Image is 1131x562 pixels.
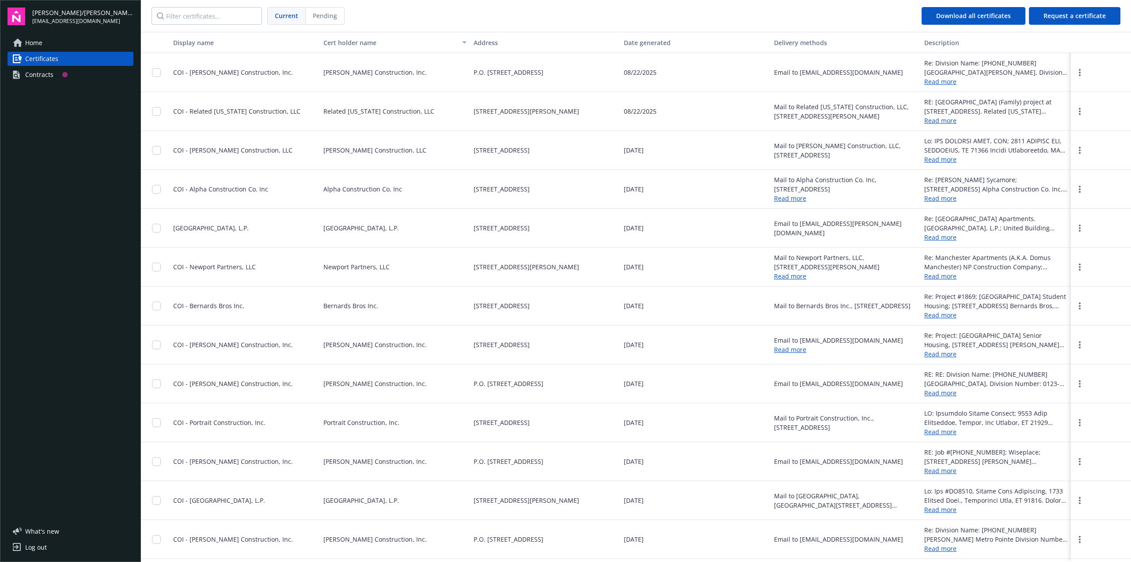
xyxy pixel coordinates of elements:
[924,38,1067,47] div: Description
[25,68,53,82] div: Contracts
[152,496,161,505] input: Toggle Row Selected
[924,409,1067,427] div: LO: Ipsumdolo Sitame Consect; 9553 Adip Elitseddoe, Tempor, Inc Utlabor, ET 21929 Dolorema Aliqua...
[1074,145,1085,156] a: more
[323,223,399,233] span: [GEOGRAPHIC_DATA], L.P.
[474,145,530,155] span: [STREET_ADDRESS]
[924,370,1067,388] div: RE: RE: Division Name: [PHONE_NUMBER] [GEOGRAPHIC_DATA], Division Number: 0123-096, Division Loca...
[770,32,921,53] button: Delivery methods
[25,52,58,66] span: Certificates
[474,535,543,544] span: P.O. [STREET_ADDRESS]
[173,107,300,115] span: COI - Related [US_STATE] Construction, LLC
[152,302,161,310] input: Toggle Row Selected
[620,32,770,53] button: Date generated
[1074,495,1085,506] a: more
[8,36,133,50] a: Home
[924,447,1067,466] div: RE: Job #[PHONE_NUMBER]; Wiseplace; [STREET_ADDRESS] [PERSON_NAME] Construction, Inc., North Broa...
[474,340,530,349] span: [STREET_ADDRESS]
[624,223,644,233] span: [DATE]
[32,17,133,25] span: [EMAIL_ADDRESS][DOMAIN_NAME]
[624,496,644,505] span: [DATE]
[323,68,427,77] span: [PERSON_NAME] Construction, Inc.
[624,418,644,427] span: [DATE]
[924,310,1067,320] a: Read more
[173,340,293,349] span: COI - [PERSON_NAME] Construction, Inc.
[774,345,806,354] a: Read more
[924,116,1067,125] a: Read more
[323,535,427,544] span: [PERSON_NAME] Construction, Inc.
[152,146,161,155] input: Toggle Row Selected
[474,496,579,505] span: [STREET_ADDRESS][PERSON_NAME]
[1074,378,1085,389] a: more
[624,145,644,155] span: [DATE]
[152,457,161,466] input: Toggle Row Selected
[924,175,1067,194] div: Re: [PERSON_NAME] Sycamore; [STREET_ADDRESS] Alpha Construction Co. Inc., [PERSON_NAME] [PERSON_N...
[152,340,161,349] input: Toggle Row Selected
[924,486,1067,505] div: Lo: Ips #DO8510, Sitame Cons Adipiscing, 1733 Elitsed Doei., Temporinci Utla, ET 91816. Dolore Ma...
[624,68,657,77] span: 08/22/2025
[936,11,1011,20] span: Download all certificates
[1074,106,1085,117] a: more
[924,233,1067,242] a: Read more
[924,427,1067,436] a: Read more
[1074,417,1085,428] a: more
[774,491,917,510] div: Mail to [GEOGRAPHIC_DATA], [GEOGRAPHIC_DATA][STREET_ADDRESS][PERSON_NAME]
[624,379,644,388] span: [DATE]
[774,272,806,280] a: Read more
[474,301,530,310] span: [STREET_ADDRESS]
[1074,67,1085,78] a: more
[323,107,434,116] span: Related [US_STATE] Construction, LLC
[924,253,1067,271] div: Re: Manchester Apartments (A.K.A. Domus Manchester) NP Construction Company; Manchester Land Asso...
[173,224,249,232] span: [GEOGRAPHIC_DATA], L.P.
[774,141,917,160] div: Mail to [PERSON_NAME] Construction, LLC, [STREET_ADDRESS]
[152,224,161,233] input: Toggle Row Selected
[25,36,42,50] span: Home
[306,8,344,24] span: Pending
[1074,223,1085,233] a: more
[474,418,530,427] span: [STREET_ADDRESS]
[474,38,617,47] div: Address
[924,525,1067,544] div: Re: Division Name: [PHONE_NUMBER] [PERSON_NAME] Metro Pointe Division Number: [PHONE_NUMBER]; Div...
[1074,340,1085,350] a: more
[170,32,320,53] button: Display name
[924,58,1067,77] div: Re: Division Name: [PHONE_NUMBER] [GEOGRAPHIC_DATA][PERSON_NAME], Division Number: [PHONE_NUMBER]...
[173,263,256,271] span: COI - Newport Partners, LLC
[275,11,298,20] span: Current
[924,466,1067,475] a: Read more
[474,184,530,194] span: [STREET_ADDRESS]
[323,379,427,388] span: [PERSON_NAME] Construction, Inc.
[774,336,903,345] div: Email to [EMAIL_ADDRESS][DOMAIN_NAME]
[924,544,1067,553] a: Read more
[924,155,1067,164] a: Read more
[474,107,579,116] span: [STREET_ADDRESS][PERSON_NAME]
[8,68,133,82] a: Contracts
[921,32,1071,53] button: Description
[624,340,644,349] span: [DATE]
[152,379,161,388] input: Toggle Row Selected
[924,505,1067,514] a: Read more
[25,540,47,554] div: Log out
[774,102,917,121] div: Mail to Related [US_STATE] Construction, LLC, [STREET_ADDRESS][PERSON_NAME]
[323,457,427,466] span: [PERSON_NAME] Construction, Inc.
[924,331,1067,349] div: Re: Project: [GEOGRAPHIC_DATA] Senior Housing, [STREET_ADDRESS] [PERSON_NAME] Construction, Inc.,...
[774,535,903,544] div: Email to [EMAIL_ADDRESS][DOMAIN_NAME]
[313,11,337,20] span: Pending
[25,527,59,536] span: What ' s new
[173,535,293,543] span: COI - [PERSON_NAME] Construction, Inc.
[774,413,917,432] div: Mail to Portrait Construction, Inc., [STREET_ADDRESS]
[32,8,133,17] span: [PERSON_NAME]/[PERSON_NAME] Construction, Inc.
[152,535,161,544] input: Toggle Row Selected
[474,68,543,77] span: P.O. [STREET_ADDRESS]
[323,262,390,271] span: Newport Partners, LLC
[924,292,1067,310] div: Re: Project #1869; [GEOGRAPHIC_DATA] Student Housing; [STREET_ADDRESS] Bernards Bros, Inc., [PERS...
[8,527,73,536] button: What's new
[774,68,903,77] div: Email to [EMAIL_ADDRESS][DOMAIN_NAME]
[323,145,426,155] span: [PERSON_NAME] Construction, LLC
[1029,7,1120,25] button: Request a certificate
[152,7,262,25] input: Filter certificates...
[152,263,161,271] input: Toggle Row Selected
[624,535,644,544] span: [DATE]
[32,8,133,25] button: [PERSON_NAME]/[PERSON_NAME] Construction, Inc.[EMAIL_ADDRESS][DOMAIN_NAME]
[774,194,806,203] a: Read more
[924,388,1067,398] a: Read more
[1074,301,1085,311] a: more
